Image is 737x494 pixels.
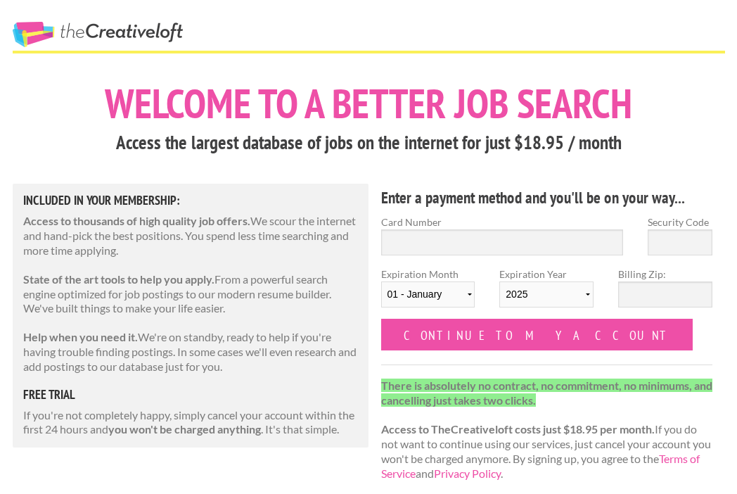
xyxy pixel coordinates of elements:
[381,215,624,229] label: Card Number
[108,422,261,436] strong: you won't be charged anything
[618,267,712,281] label: Billing Zip:
[13,83,725,124] h1: Welcome to a better job search
[381,281,475,308] select: Expiration Month
[23,330,138,343] strong: Help when you need it.
[23,408,359,438] p: If you're not completely happy, simply cancel your account within the first 24 hours and . It's t...
[13,22,183,47] a: The Creative Loft
[381,186,713,209] h4: Enter a payment method and you'll be on your way...
[499,281,594,308] select: Expiration Year
[381,267,475,319] label: Expiration Month
[23,272,359,316] p: From a powerful search engine optimized for job postings to our modern resume builder. We've buil...
[23,214,250,227] strong: Access to thousands of high quality job offers.
[381,422,655,436] strong: Access to TheCreativeloft costs just $18.95 per month.
[381,452,700,480] a: Terms of Service
[648,215,712,229] label: Security Code
[23,214,359,258] p: We scour the internet and hand-pick the best positions. You spend less time searching and more ti...
[381,379,712,407] strong: There is absolutely no contract, no commitment, no minimums, and cancelling just takes two clicks.
[23,194,359,207] h5: Included in Your Membership:
[13,129,725,156] h3: Access the largest database of jobs on the internet for just $18.95 / month
[23,388,359,401] h5: free trial
[499,267,594,319] label: Expiration Year
[23,272,214,286] strong: State of the art tools to help you apply.
[381,379,713,481] p: If you do not want to continue using our services, just cancel your account you won't be charged ...
[434,467,501,480] a: Privacy Policy
[381,319,693,350] input: Continue to my account
[23,330,359,374] p: We're on standby, ready to help if you're having trouble finding postings. In some cases we'll ev...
